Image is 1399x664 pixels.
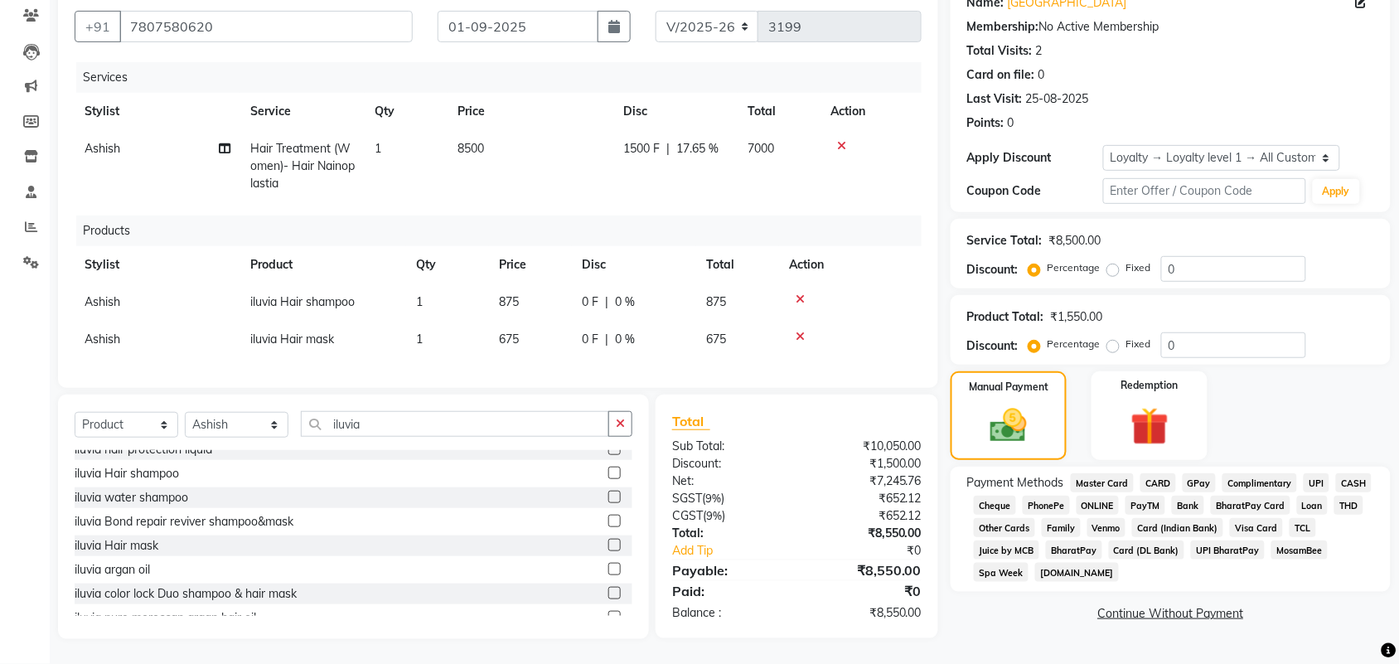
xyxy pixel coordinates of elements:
[1121,378,1179,393] label: Redemption
[457,141,484,156] span: 8500
[623,140,660,158] span: 1500 F
[75,11,121,42] button: +91
[796,560,934,580] div: ₹8,550.00
[240,93,365,130] th: Service
[365,93,448,130] th: Qty
[696,246,779,284] th: Total
[1051,308,1103,326] div: ₹1,550.00
[967,474,1064,492] span: Payment Methods
[660,604,797,622] div: Balance :
[706,509,722,522] span: 9%
[820,542,934,560] div: ₹0
[75,513,293,531] div: iluvia Bond repair reviver shampoo&mask
[1046,540,1102,560] span: BharatPay
[613,93,738,130] th: Disc
[1336,473,1372,492] span: CASH
[1036,42,1043,60] div: 2
[1109,540,1185,560] span: Card (DL Bank)
[979,405,1038,447] img: _cash.svg
[1103,178,1306,204] input: Enter Offer / Coupon Code
[1008,114,1014,132] div: 0
[75,93,240,130] th: Stylist
[1048,260,1101,275] label: Percentage
[375,141,381,156] span: 1
[796,525,934,542] div: ₹8,550.00
[416,332,423,347] span: 1
[796,507,934,525] div: ₹652.12
[1026,90,1089,108] div: 25-08-2025
[1211,496,1290,515] span: BharatPay Card
[954,605,1387,623] a: Continue Without Payment
[1313,179,1360,204] button: Apply
[250,332,334,347] span: iluvia Hair mask
[974,563,1029,582] span: Spa Week
[1038,66,1045,84] div: 0
[967,149,1103,167] div: Apply Discount
[499,294,519,309] span: 875
[406,246,489,284] th: Qty
[75,246,240,284] th: Stylist
[967,18,1374,36] div: No Active Membership
[821,93,922,130] th: Action
[967,182,1103,200] div: Coupon Code
[967,261,1019,279] div: Discount:
[969,380,1048,395] label: Manual Payment
[706,294,726,309] span: 875
[672,413,710,430] span: Total
[75,561,150,579] div: iluvia argan oil
[1023,496,1070,515] span: PhonePe
[796,581,934,601] div: ₹0
[240,246,406,284] th: Product
[796,455,934,473] div: ₹1,500.00
[666,140,670,158] span: |
[448,93,613,130] th: Price
[1077,496,1120,515] span: ONLINE
[660,473,797,490] div: Net:
[967,337,1019,355] div: Discount:
[1290,518,1316,537] span: TCL
[75,609,256,627] div: iluvia pure moroccan argan hair oil
[660,455,797,473] div: Discount:
[974,518,1035,537] span: Other Cards
[660,560,797,580] div: Payable:
[672,508,703,523] span: CGST
[705,492,721,505] span: 9%
[119,11,413,42] input: Search by Name/Mobile/Email/Code
[499,332,519,347] span: 675
[582,293,598,311] span: 0 F
[85,141,120,156] span: Ashish
[1172,496,1204,515] span: Bank
[489,246,572,284] th: Price
[1140,473,1176,492] span: CARD
[605,331,608,348] span: |
[660,438,797,455] div: Sub Total:
[660,525,797,542] div: Total:
[967,18,1039,36] div: Membership:
[1297,496,1329,515] span: Loan
[615,293,635,311] span: 0 %
[250,141,355,191] span: Hair Treatment (Women)- Hair Nainoplastia
[75,465,179,482] div: iluvia Hair shampoo
[1132,518,1223,537] span: Card (Indian Bank)
[796,604,934,622] div: ₹8,550.00
[615,331,635,348] span: 0 %
[660,581,797,601] div: Paid:
[1191,540,1265,560] span: UPI BharatPay
[1230,518,1283,537] span: Visa Card
[967,232,1043,250] div: Service Total:
[1119,403,1181,450] img: _gift.svg
[1183,473,1217,492] span: GPay
[1126,260,1151,275] label: Fixed
[672,491,702,506] span: SGST
[605,293,608,311] span: |
[1035,563,1119,582] span: [DOMAIN_NAME]
[676,140,719,158] span: 17.65 %
[974,540,1039,560] span: Juice by MCB
[967,66,1035,84] div: Card on file:
[1087,518,1126,537] span: Venmo
[660,507,797,525] div: ( )
[1304,473,1329,492] span: UPI
[582,331,598,348] span: 0 F
[967,114,1004,132] div: Points:
[572,246,696,284] th: Disc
